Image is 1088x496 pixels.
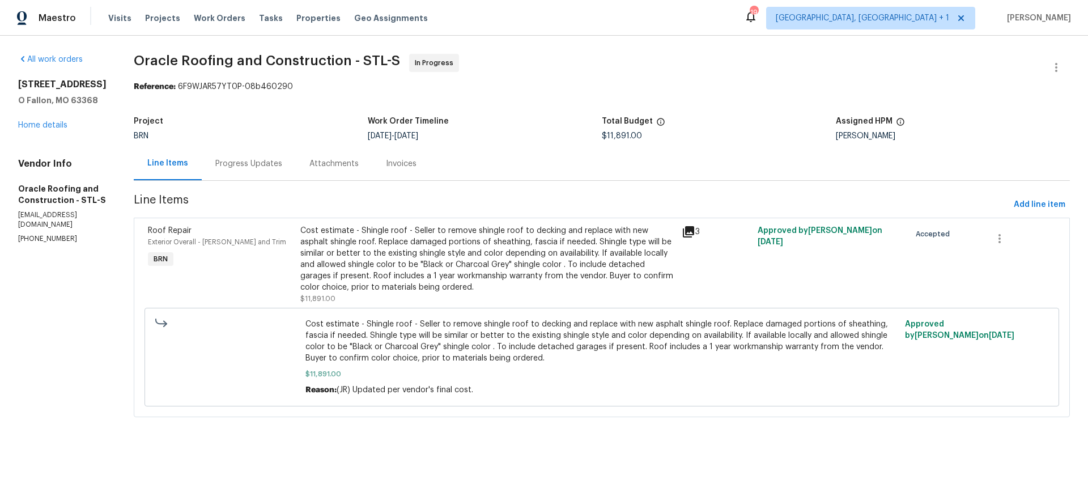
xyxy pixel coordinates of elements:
span: $11,891.00 [602,132,642,140]
div: Line Items [147,158,188,169]
span: Maestro [39,12,76,24]
div: Cost estimate - Shingle roof - Seller to remove shingle roof to decking and replace with new asph... [300,225,675,293]
a: Home details [18,121,67,129]
div: 19 [750,7,758,18]
b: Reference: [134,83,176,91]
span: Add line item [1014,198,1065,212]
a: All work orders [18,56,83,63]
h5: Total Budget [602,117,653,125]
span: Line Items [134,194,1009,215]
span: - [368,132,418,140]
span: Exterior Overall - [PERSON_NAME] and Trim [148,239,286,245]
h5: Assigned HPM [836,117,892,125]
div: Attachments [309,158,359,169]
span: Work Orders [194,12,245,24]
span: [DATE] [758,238,783,246]
div: [PERSON_NAME] [836,132,1070,140]
h5: Work Order Timeline [368,117,449,125]
span: [PERSON_NAME] [1002,12,1071,24]
span: Geo Assignments [354,12,428,24]
span: BRN [134,132,148,140]
div: Progress Updates [215,158,282,169]
span: [DATE] [394,132,418,140]
h5: Oracle Roofing and Construction - STL-S [18,183,107,206]
span: [DATE] [989,332,1014,340]
button: Add line item [1009,194,1070,215]
span: In Progress [415,57,458,69]
span: $11,891.00 [300,295,335,302]
h2: [STREET_ADDRESS] [18,79,107,90]
div: 6F9WJAR57YT0P-08b460290 [134,81,1070,92]
span: BRN [149,253,172,265]
span: [GEOGRAPHIC_DATA], [GEOGRAPHIC_DATA] + 1 [776,12,949,24]
span: Oracle Roofing and Construction - STL-S [134,54,400,67]
span: Tasks [259,14,283,22]
span: (JR) Updated per vendor's final cost. [337,386,473,394]
span: Visits [108,12,131,24]
span: [DATE] [368,132,392,140]
span: Approved by [PERSON_NAME] on [758,227,882,246]
div: Invoices [386,158,416,169]
span: Properties [296,12,341,24]
span: Projects [145,12,180,24]
h5: Project [134,117,163,125]
span: Cost estimate - Shingle roof - Seller to remove shingle roof to decking and replace with new asph... [305,319,899,364]
h5: O Fallon, MO 63368 [18,95,107,106]
span: Accepted [916,228,954,240]
span: $11,891.00 [305,368,899,380]
span: Reason: [305,386,337,394]
h4: Vendor Info [18,158,107,169]
div: 3 [682,225,751,239]
p: [PHONE_NUMBER] [18,234,107,244]
span: The hpm assigned to this work order. [896,117,905,132]
p: [EMAIL_ADDRESS][DOMAIN_NAME] [18,210,107,230]
span: Roof Repair [148,227,192,235]
span: Approved by [PERSON_NAME] on [905,320,1014,340]
span: The total cost of line items that have been proposed by Opendoor. This sum includes line items th... [656,117,665,132]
